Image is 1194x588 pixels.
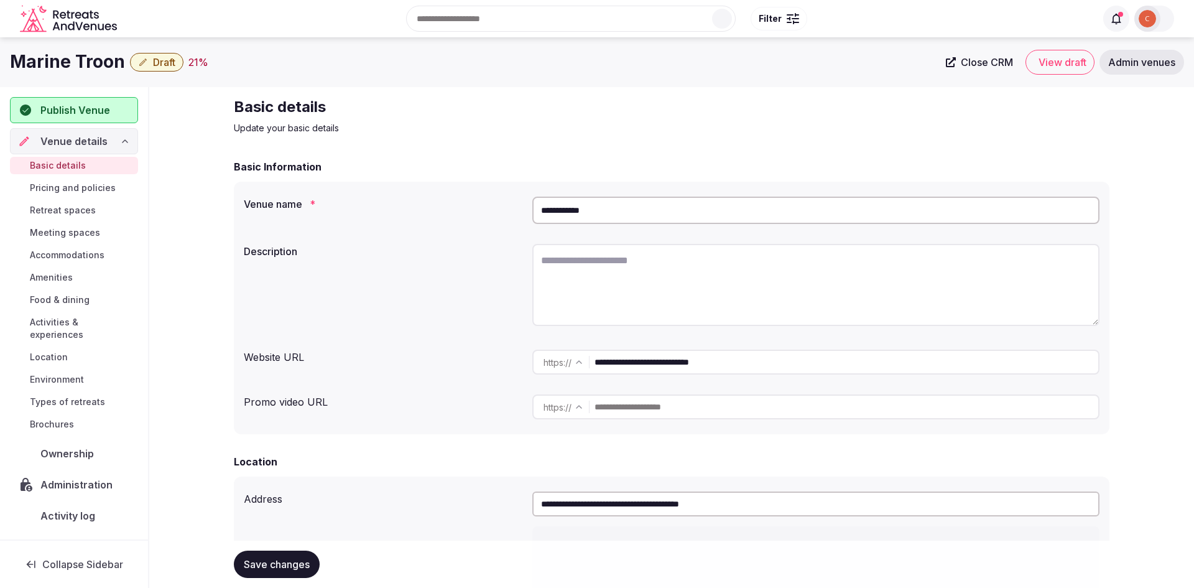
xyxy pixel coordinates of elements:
[30,182,116,194] span: Pricing and policies
[10,393,138,411] a: Types of retreats
[153,56,175,68] span: Draft
[234,454,277,469] h2: Location
[751,7,807,30] button: Filter
[30,351,68,363] span: Location
[759,12,782,25] span: Filter
[938,50,1020,75] a: Close CRM
[40,446,99,461] span: Ownership
[42,558,123,571] span: Collapse Sidebar
[40,134,108,149] span: Venue details
[188,55,208,70] div: 21 %
[10,551,138,578] button: Collapse Sidebar
[244,199,522,209] label: Venue name
[30,396,105,408] span: Types of retreats
[30,159,86,172] span: Basic details
[10,371,138,388] a: Environment
[1108,56,1175,68] span: Admin venues
[10,269,138,286] a: Amenities
[20,5,119,33] svg: Retreats and Venues company logo
[1039,56,1086,68] span: View draft
[40,477,118,492] span: Administration
[10,534,138,560] a: Notes
[961,56,1013,68] span: Close CRM
[244,390,522,409] div: Promo video URL
[10,202,138,219] a: Retreat spaces
[30,226,100,239] span: Meeting spaces
[244,487,522,506] div: Address
[10,224,138,241] a: Meeting spaces
[1139,10,1156,27] img: Catalina
[30,294,90,306] span: Food & dining
[10,348,138,366] a: Location
[30,316,133,341] span: Activities & experiences
[10,50,125,74] h1: Marine Troon
[244,558,310,571] span: Save changes
[10,291,138,309] a: Food & dining
[234,159,322,174] h2: Basic Information
[234,551,320,578] button: Save changes
[10,441,138,467] a: Ownership
[30,204,96,217] span: Retreat spaces
[10,246,138,264] a: Accommodations
[20,5,119,33] a: Visit the homepage
[30,249,104,261] span: Accommodations
[244,246,522,256] label: Description
[10,416,138,433] a: Brochures
[10,314,138,343] a: Activities & experiences
[244,345,522,365] div: Website URL
[234,97,652,117] h2: Basic details
[30,373,84,386] span: Environment
[188,55,208,70] button: 21%
[1025,50,1094,75] a: View draft
[10,503,138,529] a: Activity log
[10,472,138,498] a: Administration
[30,418,74,431] span: Brochures
[10,97,138,123] button: Publish Venue
[130,53,183,72] button: Draft
[10,179,138,197] a: Pricing and policies
[40,508,100,523] span: Activity log
[40,103,110,118] span: Publish Venue
[10,157,138,174] a: Basic details
[1099,50,1184,75] a: Admin venues
[234,122,652,134] p: Update your basic details
[30,271,73,284] span: Amenities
